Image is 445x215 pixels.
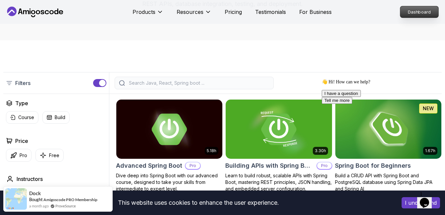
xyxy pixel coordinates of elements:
h2: Price [15,137,28,145]
button: Course [6,111,38,124]
p: Course [18,114,34,121]
p: Dive deep into Spring Boot with our advanced course, designed to take your skills from intermedia... [116,172,223,192]
p: Pro [317,162,332,169]
p: Resources [177,8,203,16]
a: Advanced Spring Boot card5.18hAdvanced Spring BootProDive deep into Spring Boot with our advanced... [116,99,223,192]
a: Dashboard [400,6,439,18]
button: Free [35,149,64,162]
button: Tell me more [3,21,33,27]
p: Build [55,114,65,121]
button: Resources [177,8,211,21]
iframe: chat widget [417,189,438,208]
p: Pro [20,152,27,159]
button: Products [133,8,163,21]
button: Pro [6,149,31,162]
a: Amigoscode PRO Membership [43,197,97,202]
h2: Advanced Spring Boot [116,161,182,170]
button: Accept cookies [402,197,440,208]
span: 👋 Hi! How can we help? [3,3,51,8]
h2: Type [15,99,28,107]
button: Build [42,111,70,124]
p: Learn to build robust, scalable APIs with Spring Boot, mastering REST principles, JSON handling, ... [225,172,332,192]
div: 👋 Hi! How can we help?I have a questionTell me more [3,3,122,27]
img: Building APIs with Spring Boot card [226,100,332,159]
p: 5.18h [207,148,216,153]
img: provesource social proof notification image [5,188,27,210]
span: Bought [29,197,43,202]
a: Building APIs with Spring Boot card3.30hBuilding APIs with Spring BootProLearn to build robust, s... [225,99,332,192]
span: Dock [29,191,41,196]
h2: Instructors [17,175,43,183]
span: a month ago [29,203,49,209]
img: Advanced Spring Boot card [116,100,222,159]
h2: Building APIs with Spring Boot [225,161,313,170]
div: This website uses cookies to enhance the user experience. [5,195,392,210]
a: For Business [299,8,332,16]
p: Filters [15,79,30,87]
button: I have a question [3,14,42,21]
a: Pricing [225,8,242,16]
a: Testimonials [255,8,286,16]
iframe: chat widget [319,76,438,185]
a: ProveSource [55,203,76,209]
input: Search Java, React, Spring boot ... [128,80,269,86]
p: Products [133,8,155,16]
p: 3.30h [315,148,326,153]
p: Free [49,152,59,159]
p: Dashboard [400,6,438,18]
p: Pro [186,162,200,169]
